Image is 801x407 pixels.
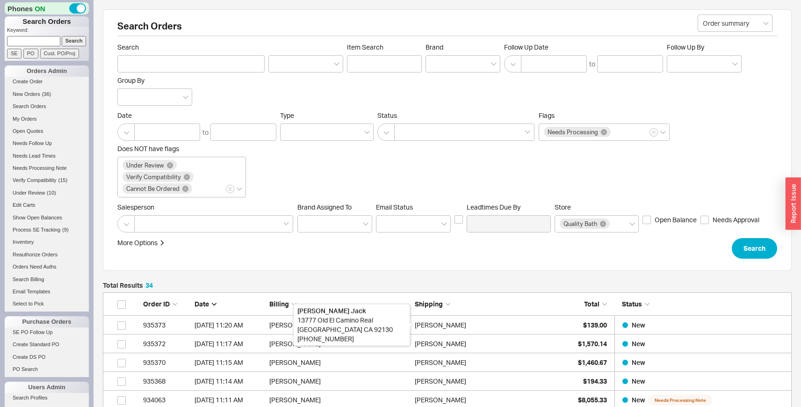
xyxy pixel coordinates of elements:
span: Verify Compatibility [13,177,57,183]
input: Open Balance [642,216,651,224]
a: Show Open Balances [5,213,89,223]
span: Search [117,43,265,51]
span: New Orders [13,91,40,97]
div: [GEOGRAPHIC_DATA] CA 92130 [297,325,406,334]
span: $8,055.33 [578,396,607,404]
input: Flags [612,127,619,138]
a: 935368[DATE] 11:14 AM[PERSON_NAME][PERSON_NAME]$194.33New [103,372,792,391]
div: Status [614,299,787,309]
input: Brand [431,58,437,69]
a: My Orders [5,114,89,124]
span: Needs Follow Up [13,140,52,146]
input: Store [611,218,618,229]
span: Needs Processing [548,129,598,135]
span: Store [555,203,571,211]
span: Item Search [347,43,422,51]
div: [PERSON_NAME] [269,316,410,334]
span: Needs Processing Note [13,165,67,171]
span: ( 9 ) [62,227,68,233]
span: Brand Assigned To [297,203,352,211]
input: Needs Approval [700,216,709,224]
a: Create DS PO [5,352,89,362]
input: Cust. PO/Proj [40,49,79,58]
h2: Search Orders [117,22,777,36]
span: ON [35,4,45,14]
div: Orders Admin [5,65,89,77]
span: ( 15 ) [58,177,68,183]
span: Status [377,111,535,120]
input: Type [285,127,292,138]
button: Search [732,238,777,259]
div: 935373 [143,316,190,334]
span: New [632,358,645,366]
a: Inventory [5,237,89,247]
span: Group By [117,76,144,84]
span: $1,460.67 [578,358,607,366]
span: $1,570.14 [578,340,607,348]
span: Follow Up Date [504,43,663,51]
a: Needs Lead Times [5,151,89,161]
div: Shipping [415,299,556,309]
a: Needs Follow Up [5,138,89,148]
a: Email Templates [5,287,89,297]
span: Total [584,300,599,308]
span: Billing [269,300,289,308]
div: [PERSON_NAME] [269,372,410,391]
span: New [632,396,645,404]
span: Search [743,243,765,254]
div: Total [560,299,607,309]
span: 34 [145,281,153,289]
div: [PERSON_NAME] [269,353,410,372]
span: Date [195,300,209,308]
button: Flags [649,128,658,137]
svg: open menu [732,62,738,66]
span: ( 36 ) [42,91,51,97]
a: 935372[DATE] 11:17 AM[PERSON_NAME][PERSON_NAME]$1,570.14New [103,334,792,353]
div: Order ID [143,299,190,309]
span: Process SE Tracking [13,227,60,233]
span: Status [622,300,642,308]
span: $194.33 [583,377,607,385]
a: Create Standard PO [5,340,89,349]
input: Select... [698,15,772,32]
span: Date [117,111,276,120]
div: 8/21/25 11:14 AM [195,372,265,391]
h1: Search Orders [5,16,89,27]
div: 13777 Old El Camino Real [297,316,406,325]
a: Search Billing [5,275,89,284]
a: Search Orders [5,102,89,111]
span: Type [280,111,294,119]
span: Under Review [13,190,45,196]
svg: open menu [763,22,769,25]
a: Needs Processing Note [5,163,89,173]
svg: open menu [334,62,339,66]
a: New Orders(36) [5,89,89,99]
span: Leadtimes Due By [467,203,551,211]
span: Cannot Be Ordered [126,185,180,192]
div: 8/21/25 11:15 AM [195,353,265,372]
span: Em ​ ail Status [376,203,413,211]
input: Item Search [347,55,422,73]
button: More Options [117,238,165,247]
div: 8/21/25 11:20 AM [195,316,265,334]
div: Purchase Orders [5,316,89,327]
div: Users Admin [5,382,89,393]
input: SE [7,49,22,58]
div: to [589,59,595,69]
span: Under Review [126,162,164,168]
a: 935370[DATE] 11:15 AM[PERSON_NAME][PERSON_NAME]$1,460.67New [103,353,792,372]
div: [PERSON_NAME] [269,334,410,353]
div: Date [195,299,265,309]
div: [PERSON_NAME] [415,372,466,391]
div: [PERSON_NAME] [415,353,466,372]
div: 935368 [143,372,190,391]
a: Verify Compatibility(15) [5,175,89,185]
span: Open Balance [655,215,697,225]
a: SE PO Follow Up [5,327,89,337]
span: Brand [426,43,443,51]
input: PO [23,49,38,58]
div: 8/21/25 11:17 AM [195,334,265,353]
span: Quality Bath [563,220,597,227]
a: Process SE Tracking(9) [5,225,89,235]
a: Under Review(10) [5,188,89,198]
